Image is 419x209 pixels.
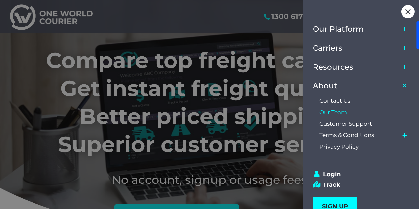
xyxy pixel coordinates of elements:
a: Track [313,181,403,188]
span: About [313,81,337,90]
a: Customer Support [319,118,410,130]
span: Carriers [313,44,342,53]
span: Terms & Conditions [319,132,374,139]
a: Our Team [319,107,410,118]
a: Carriers [313,39,400,58]
span: Customer Support [319,120,372,127]
span: Our Platform [313,25,364,34]
div: Close [401,5,415,18]
span: Privacy Policy [319,143,359,150]
a: About [313,77,400,95]
a: Terms & Conditions [319,130,400,141]
a: Our Platform [313,20,400,39]
a: Contact Us [319,95,410,107]
a: Privacy Policy [319,141,410,153]
span: Resources [313,63,353,72]
span: Contact Us [319,97,350,104]
a: Login [313,171,403,178]
a: Resources [313,58,400,77]
span: Our Team [319,109,347,116]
